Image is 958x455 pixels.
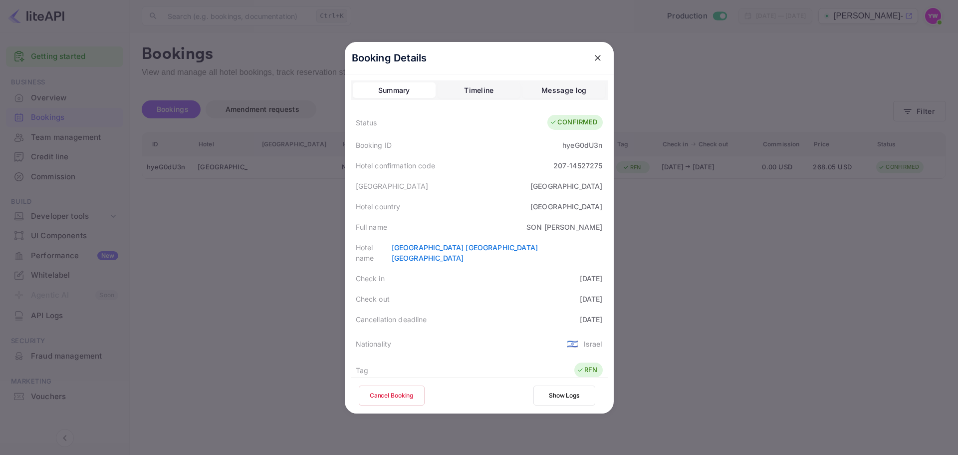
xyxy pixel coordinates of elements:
div: Check in [356,273,385,284]
div: Tag [356,365,368,376]
div: Nationality [356,339,392,349]
div: [GEOGRAPHIC_DATA] [530,181,603,191]
span: United States [567,335,578,353]
div: Status [356,117,377,128]
div: [GEOGRAPHIC_DATA] [530,201,603,212]
div: RFN [577,365,597,375]
button: Show Logs [533,386,595,406]
div: Hotel country [356,201,401,212]
div: [DATE] [580,314,603,325]
div: Hotel confirmation code [356,160,435,171]
div: SON [PERSON_NAME] [526,222,603,232]
div: [DATE] [580,294,603,304]
button: Message log [522,82,605,98]
div: [DATE] [580,273,603,284]
button: close [589,49,607,67]
div: Timeline [464,84,493,96]
button: Cancel Booking [359,386,425,406]
div: Israel [584,339,603,349]
div: Hotel name [356,242,392,263]
button: Summary [353,82,436,98]
div: Cancellation deadline [356,314,427,325]
div: [GEOGRAPHIC_DATA] [356,181,429,191]
p: Booking Details [352,50,427,65]
div: Booking ID [356,140,392,150]
div: Summary [378,84,410,96]
div: Full name [356,222,387,232]
div: CONFIRMED [550,117,597,127]
div: Message log [541,84,586,96]
div: Check out [356,294,390,304]
button: Timeline [438,82,520,98]
div: 207-14527275 [553,160,603,171]
a: [GEOGRAPHIC_DATA] [GEOGRAPHIC_DATA] [GEOGRAPHIC_DATA] [392,243,538,262]
div: hyeG0dU3n [562,140,602,150]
